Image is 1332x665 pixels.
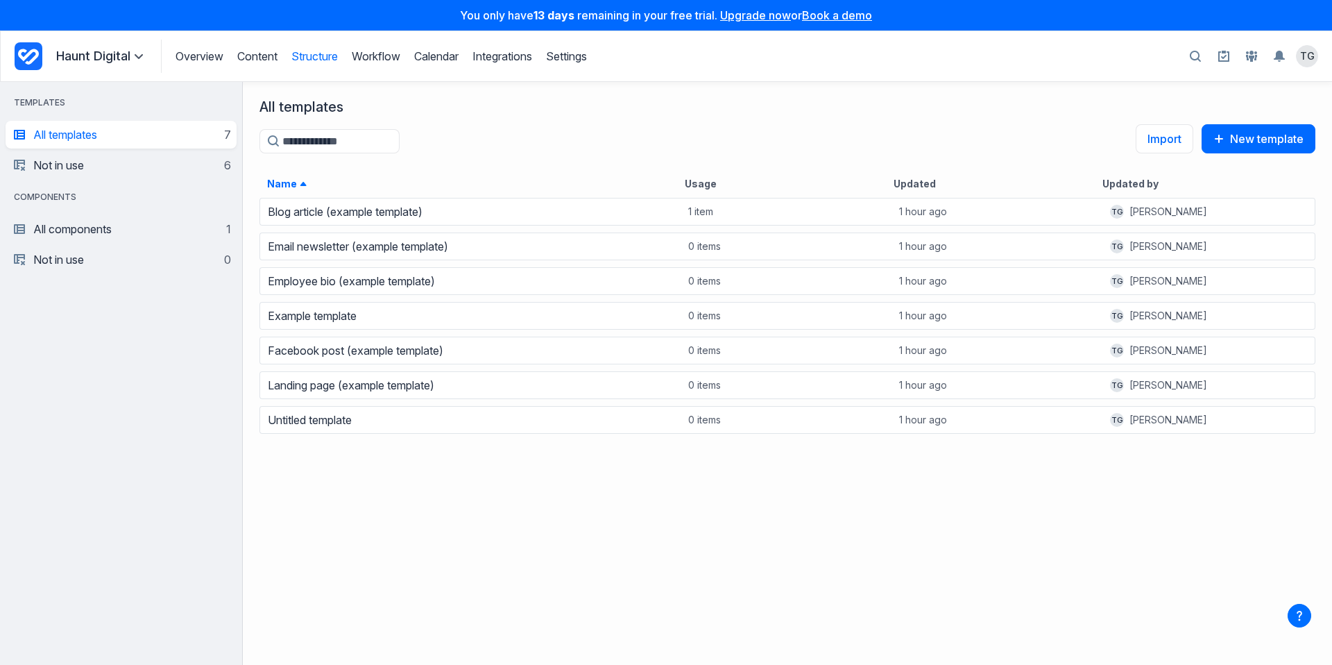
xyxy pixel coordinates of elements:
summary: View profile menu [1296,45,1318,67]
div: [PERSON_NAME] [1129,413,1207,427]
div: Usage [678,177,887,191]
a: All components1 [14,215,231,243]
summary: Haunt Digital [56,48,147,65]
button: Toggle the notification sidebar [1268,45,1290,67]
span: TG [1110,239,1124,253]
a: Integrations [472,49,532,63]
span: TG [1110,344,1124,357]
div: 0 items [681,376,892,395]
div: 1 hour ago [899,274,947,288]
h2: All templates [259,99,400,115]
a: Not in use6 [14,151,231,179]
span: TG [1300,49,1315,63]
a: Overview [176,49,223,63]
div: 1 item [681,202,892,221]
a: Example template [268,309,357,323]
a: All templates7 [14,121,231,149]
a: Structure [291,49,338,63]
div: [PERSON_NAME] [1129,239,1207,253]
div: 1 hour ago [899,413,947,427]
div: 1 hour ago [899,205,947,219]
span: 6 [224,158,231,172]
div: 0 items [681,341,892,360]
a: Employee bio (example template) [268,274,435,288]
div: 1 hour ago [899,378,947,392]
button: Import [1136,124,1193,153]
div: 0 items [681,271,892,291]
span: templates [6,96,74,110]
span: TG [1110,413,1124,427]
span: 0 [224,253,231,267]
div: 0 items [681,237,892,256]
div: [PERSON_NAME] [1129,309,1207,323]
a: Email newsletter (example template) [268,239,448,253]
a: Upgrade now [720,8,791,22]
div: grid [243,194,1332,664]
a: Blog article (example template) [268,205,422,219]
strong: 13 days [533,8,574,22]
div: 1 hour ago [899,344,947,357]
a: Settings [546,49,587,63]
a: Landing page (example template) [268,378,434,392]
div: Updated by [1095,177,1304,191]
a: Facebook post (example template) [268,344,443,357]
div: [PERSON_NAME] [1129,378,1207,392]
span: TG [1110,274,1124,288]
div: 0 items [681,306,892,326]
span: 1 [226,222,231,236]
div: 1 hour ago [899,239,947,253]
div: Name [260,177,678,191]
button: New template [1202,124,1315,153]
div: [PERSON_NAME] [1129,344,1207,357]
span: 7 [224,128,231,142]
a: Workflow [352,49,400,63]
div: Updated [887,177,1095,191]
a: Not in use0 [14,246,231,273]
a: Project Dashboard [15,40,42,73]
div: 1 hour ago [899,309,947,323]
a: Content [237,49,277,63]
a: Untitled template [268,413,352,427]
a: Calendar [414,49,459,63]
a: Book a demo [802,8,872,22]
span: TG [1110,309,1124,323]
a: People and Groups [1240,45,1263,67]
span: TG [1110,378,1124,392]
p: You only have remaining in your free trial. or [8,8,1324,22]
div: [PERSON_NAME] [1129,274,1207,288]
div: [PERSON_NAME] [1129,205,1207,219]
button: Open search [1183,44,1208,69]
span: components [6,190,85,204]
div: 0 items [681,410,892,430]
span: TG [1110,205,1124,219]
a: Setup guide [1213,45,1235,67]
